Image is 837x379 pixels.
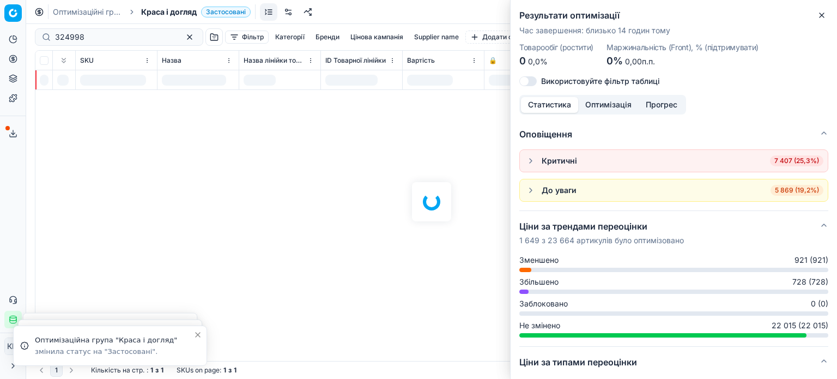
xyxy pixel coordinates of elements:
[4,338,22,355] button: КM
[625,57,655,66] span: 0,00п.п.
[639,97,684,113] button: Прогрес
[770,155,823,166] span: 7 407 (25,3%)
[141,7,251,17] span: Краса і доглядЗастосовані
[5,338,21,354] span: КM
[35,335,193,346] div: Оптимізаційна група "Краса і догляд"
[811,298,828,309] span: 0 (0)
[191,328,204,341] button: Close toast
[53,7,251,17] nav: breadcrumb
[201,7,251,17] span: Застосовані
[519,320,560,331] span: Не змінено
[792,342,818,368] iframe: Intercom live chat
[519,9,828,22] h2: Результати оптимізації
[519,235,684,246] p: 1 649 з 23 664 артикулів було оптимізовано
[606,55,623,67] span: 0%
[792,276,828,287] span: 728 (728)
[141,7,197,17] span: Краса і догляд
[521,97,578,113] button: Статистика
[35,347,193,357] div: змінила статус на "Застосовані".
[519,298,568,309] span: Заблоковано
[519,211,828,255] button: Ціни за трендами переоцінки1 649 з 23 664 артикулів було оптимізовано
[528,57,548,66] span: 0,0%
[519,25,828,36] p: Час завершення : близько 14 годин тому
[772,320,828,331] span: 22 015 (22 015)
[519,347,828,377] button: Ціни за типами переоцінки
[519,149,828,210] div: Оповіщення
[519,255,559,266] span: Зменшено
[542,185,577,196] div: До уваги
[771,185,823,196] span: 5 869 (19,2%)
[519,276,559,287] span: Збільшено
[519,119,828,149] button: Оповіщення
[794,255,828,266] span: 921 (921)
[578,97,639,113] button: Оптимізація
[519,44,593,51] dt: Товарообіг (ростити)
[606,44,759,51] dt: Маржинальність (Front), % (підтримувати)
[53,7,123,17] a: Оптимізаційні групи
[519,255,828,346] div: Ціни за трендами переоцінки1 649 з 23 664 артикулів було оптимізовано
[541,77,660,85] label: Використовуйте фільтр таблиці
[542,155,577,166] div: Критичні
[519,220,684,233] h5: Ціни за трендами переоцінки
[519,55,526,67] span: 0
